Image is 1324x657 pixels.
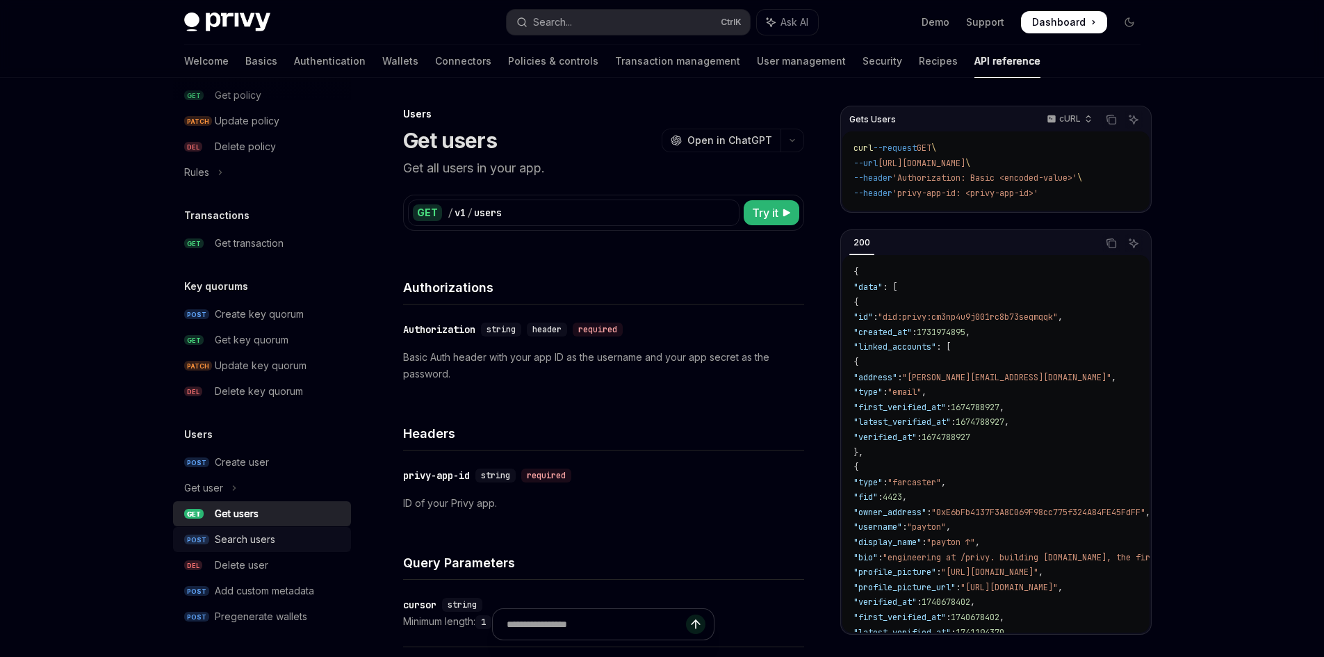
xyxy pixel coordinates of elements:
span: : [883,477,888,488]
span: "latest_verified_at" [853,627,951,638]
span: "address" [853,372,897,383]
span: , [1058,582,1063,593]
span: "[URL][DOMAIN_NAME]" [961,582,1058,593]
p: ID of your Privy app. [403,495,804,512]
span: 1740678402 [951,612,999,623]
h4: Headers [403,424,804,443]
span: "0xE6bFb4137F3A8C069F98cc775f324A84FE45FdFF" [931,507,1145,518]
span: "profile_picture" [853,567,936,578]
a: POSTAdd custom metadata [173,578,351,603]
span: "id" [853,311,873,323]
a: User management [757,44,846,78]
a: Basics [245,44,277,78]
button: Toggle Rules section [173,160,351,185]
span: : [917,432,922,443]
p: Get all users in your app. [403,159,804,178]
div: Delete key quorum [215,383,303,400]
h5: Transactions [184,207,250,224]
a: Security [863,44,902,78]
span: POST [184,535,209,545]
div: required [573,323,623,336]
span: { [853,462,858,473]
a: DELDelete policy [173,134,351,159]
a: PATCHUpdate key quorum [173,353,351,378]
span: 1731974895 [917,327,965,338]
div: Create key quorum [215,306,304,323]
div: Add custom metadata [215,583,314,599]
span: , [1145,507,1150,518]
span: : [951,627,956,638]
span: POST [184,586,209,597]
span: "username" [853,521,902,533]
a: Wallets [382,44,418,78]
span: Dashboard [1032,15,1086,29]
span: POST [184,612,209,622]
span: : [956,582,961,593]
div: 200 [849,234,874,251]
a: Recipes [919,44,958,78]
span: , [946,521,951,533]
span: 1674788927 [951,402,999,413]
span: string [487,324,516,335]
span: 1741194370 [956,627,1004,638]
div: Delete policy [215,138,276,155]
div: Delete user [215,557,268,574]
span: : [878,552,883,563]
div: users [474,206,502,220]
a: DELDelete user [173,553,351,578]
span: 1674788927 [922,432,970,443]
span: PATCH [184,116,212,127]
span: DEL [184,142,202,152]
span: : [897,372,902,383]
span: "created_at" [853,327,912,338]
span: "did:privy:cm3np4u9j001rc8b73seqmqqk" [878,311,1058,323]
span: , [941,477,946,488]
span: , [999,402,1004,413]
div: required [521,469,571,482]
span: : [878,492,883,503]
a: GETGet key quorum [173,327,351,352]
span: "type" [853,477,883,488]
span: "payton" [907,521,946,533]
input: Ask a question... [507,609,686,640]
span: curl [853,143,873,154]
div: Search users [215,531,275,548]
span: Gets Users [849,114,896,125]
span: Ask AI [780,15,808,29]
span: "payton ↑" [926,537,975,548]
button: Toggle Get user section [173,476,351,501]
p: cURL [1059,113,1081,124]
div: / [448,206,453,220]
span: "farcaster" [888,477,941,488]
span: GET [184,335,204,346]
span: : [946,402,951,413]
a: GETGet transaction [173,231,351,256]
span: : [917,597,922,608]
a: DELDelete key quorum [173,379,351,404]
a: Policies & controls [508,44,598,78]
div: Get transaction [215,235,284,252]
span: : [922,537,926,548]
span: : [936,567,941,578]
span: \ [965,158,970,169]
button: Copy the contents from the code block [1102,234,1120,252]
span: : [902,521,907,533]
span: "latest_verified_at" [853,416,951,428]
span: "verified_at" [853,432,917,443]
span: --header [853,188,892,199]
span: "display_name" [853,537,922,548]
div: privy-app-id [403,469,470,482]
span: Try it [752,204,778,221]
span: --header [853,172,892,184]
span: { [853,266,858,277]
a: Welcome [184,44,229,78]
span: , [1004,416,1009,428]
span: 'privy-app-id: <privy-app-id>' [892,188,1038,199]
span: \ [1077,172,1082,184]
div: Update policy [215,113,279,129]
span: 4423 [883,492,902,503]
span: : [873,311,878,323]
a: POSTCreate key quorum [173,302,351,327]
button: Open in ChatGPT [662,129,780,152]
span: "linked_accounts" [853,341,936,352]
